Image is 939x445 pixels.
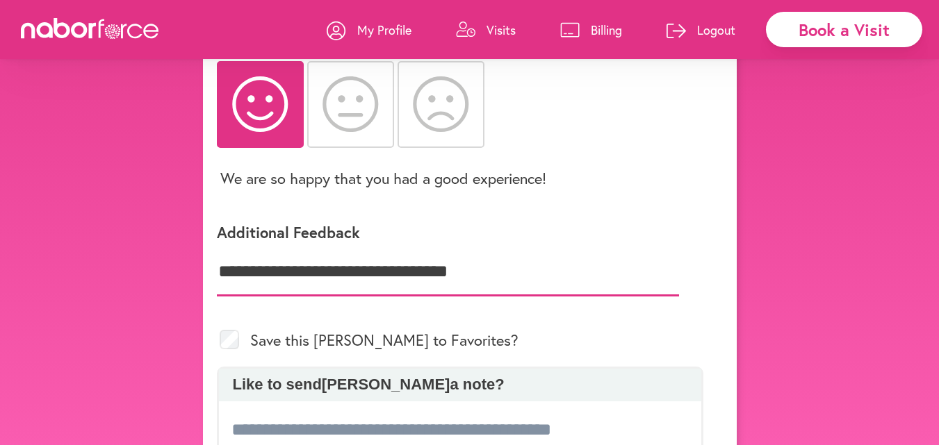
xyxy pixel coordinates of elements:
p: Visits [487,22,516,38]
a: Visits [456,9,516,51]
p: My Profile [357,22,411,38]
p: Additional Feedback [217,222,703,242]
a: My Profile [327,9,411,51]
a: Billing [560,9,622,51]
div: Save this [PERSON_NAME] to Favorites? [217,313,703,367]
p: Like to send [PERSON_NAME] a note? [226,376,694,394]
div: Book a Visit [766,12,922,47]
p: We are so happy that you had a good experience! [220,168,546,188]
a: Logout [667,9,735,51]
p: Logout [697,22,735,38]
p: Billing [591,22,622,38]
